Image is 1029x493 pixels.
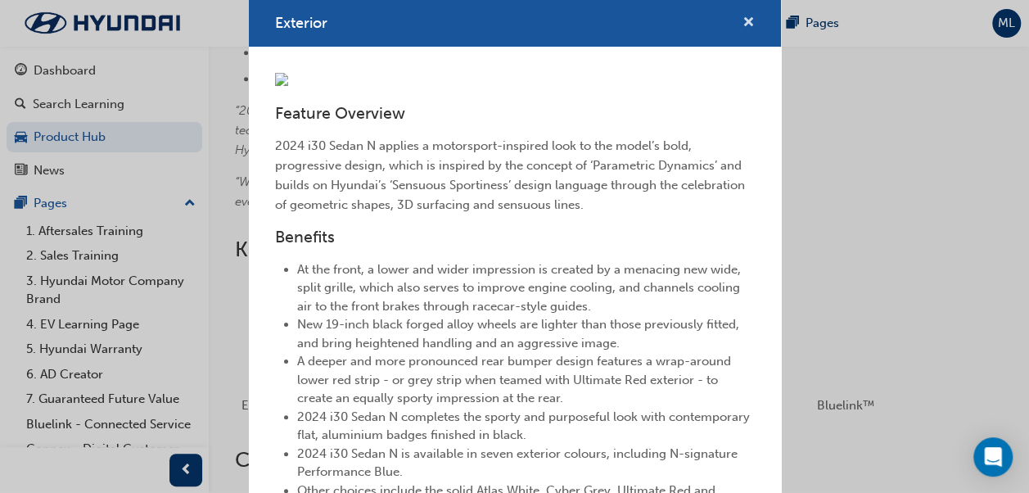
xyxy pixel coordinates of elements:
li: 2024 i30 Sedan N is available in seven exterior colours, including N-signature Performance Blue. [297,445,755,482]
li: At the front, a lower and wider impression is created by a menacing new wide, split grille, which... [297,260,755,316]
span: 2024 i30 Sedan N applies a motorsport-inspired look to the model’s bold, progressive design, whic... [275,138,748,212]
h3: Benefits [275,228,755,246]
div: Open Intercom Messenger [973,437,1013,477]
li: A deeper and more pronounced rear bumper design features a wrap-around lower red strip - or grey ... [297,352,755,408]
img: d9b3ff62-a0c6-4add-b969-3c28a1c4a285.jpg [275,73,288,86]
li: New 19-inch black forged alloy wheels are lighter than those previously fitted, and bring heighte... [297,315,755,352]
span: Exterior [275,14,327,32]
button: cross-icon [742,13,755,34]
h3: Feature Overview [275,104,755,123]
span: cross-icon [742,16,755,31]
li: 2024 i30 Sedan N completes the sporty and purposeful look with contemporary flat, aluminium badge... [297,408,755,445]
